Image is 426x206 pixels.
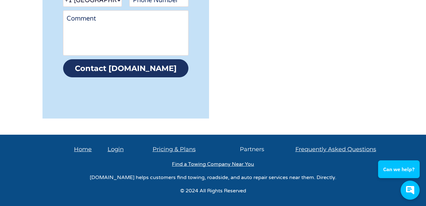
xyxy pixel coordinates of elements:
span: © 2024 All Rights Reserved [180,188,246,194]
a: Partners [240,146,264,153]
a: Frequently Asked Questions [295,146,376,153]
span: [DOMAIN_NAME] helps customers find towing, roadside, and auto repair services near them. Directly. [90,174,336,181]
button: Contact [DOMAIN_NAME] [63,59,189,77]
iframe: Conversations [374,143,426,206]
iframe: reCAPTCHA [77,81,174,106]
a: Home [74,146,92,153]
a: Find a Towing Company Near You [172,161,254,167]
a: Pricing & Plans [153,146,196,153]
a: Login [108,146,124,153]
